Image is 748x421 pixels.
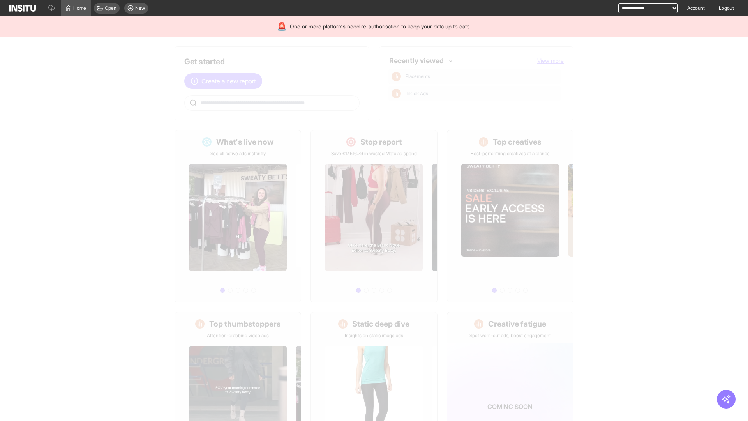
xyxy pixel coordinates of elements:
span: Open [105,5,116,11]
span: New [135,5,145,11]
span: Home [73,5,86,11]
img: Logo [9,5,36,12]
div: 🚨 [277,21,287,32]
span: One or more platforms need re-authorisation to keep your data up to date. [290,23,471,30]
